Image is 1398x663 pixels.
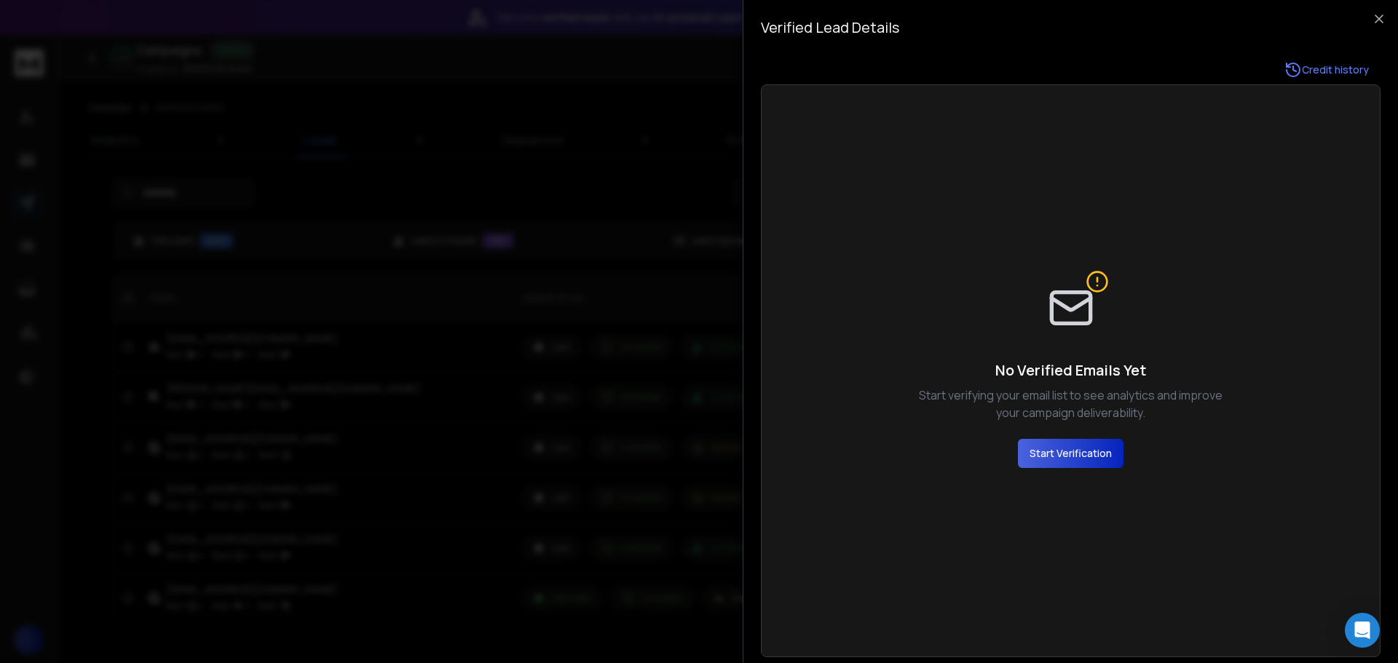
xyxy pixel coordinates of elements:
[908,386,1234,421] p: Start verifying your email list to see analytics and improve your campaign deliverability.
[1345,613,1380,648] div: Open Intercom Messenger
[1273,55,1381,84] a: Credit history
[1018,439,1123,468] button: Start Verification
[761,17,1381,38] h3: Verified Lead Details
[908,360,1234,381] h4: No Verified Emails Yet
